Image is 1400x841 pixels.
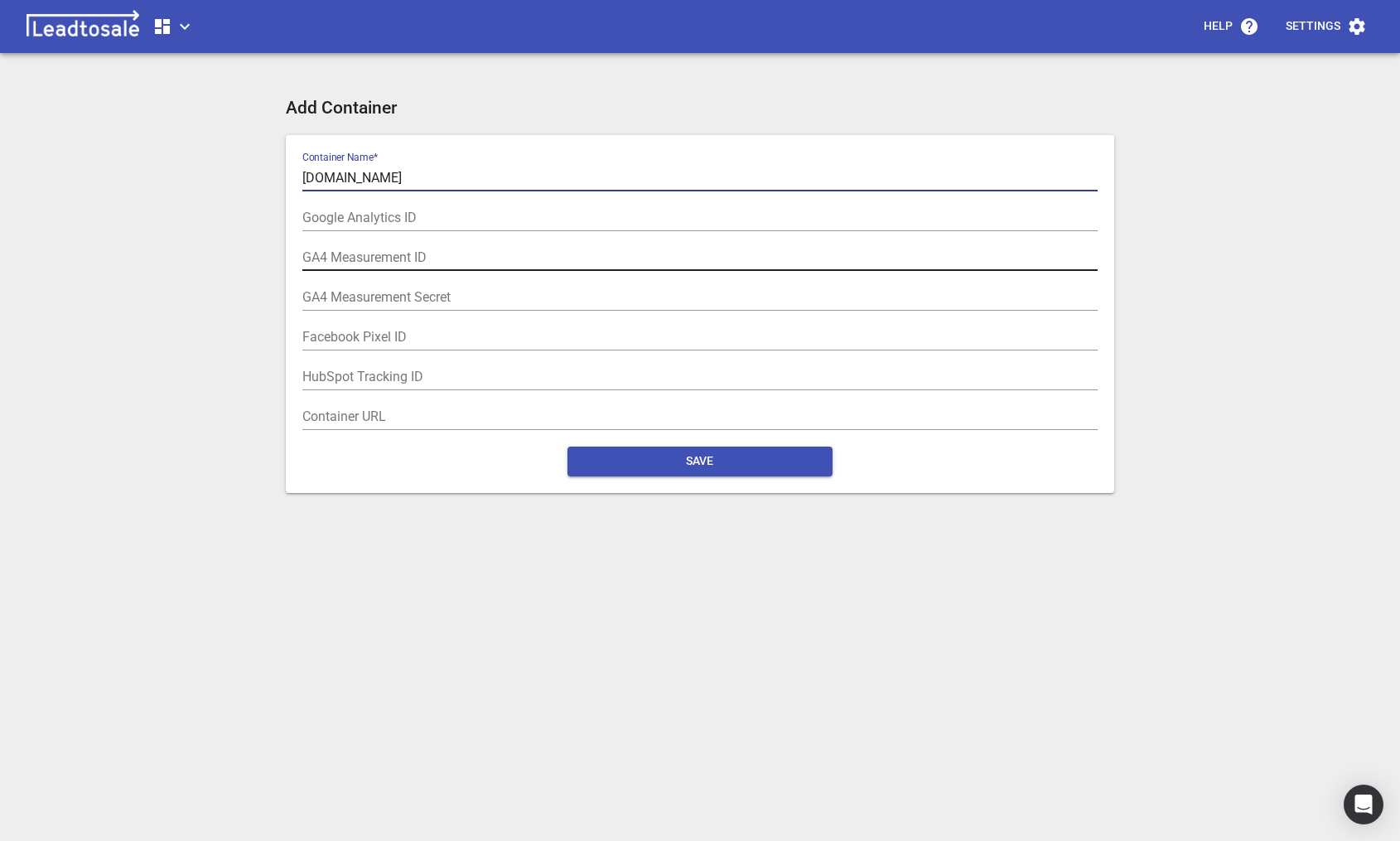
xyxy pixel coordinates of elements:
div: Open Intercom Messenger [1344,785,1383,824]
span: Save [581,453,819,470]
img: logo [20,10,146,43]
label: Container Name [302,152,378,162]
p: Help [1204,18,1233,35]
button: Save [567,447,833,476]
p: Settings [1286,18,1340,35]
h2: Add Container [286,98,1114,118]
